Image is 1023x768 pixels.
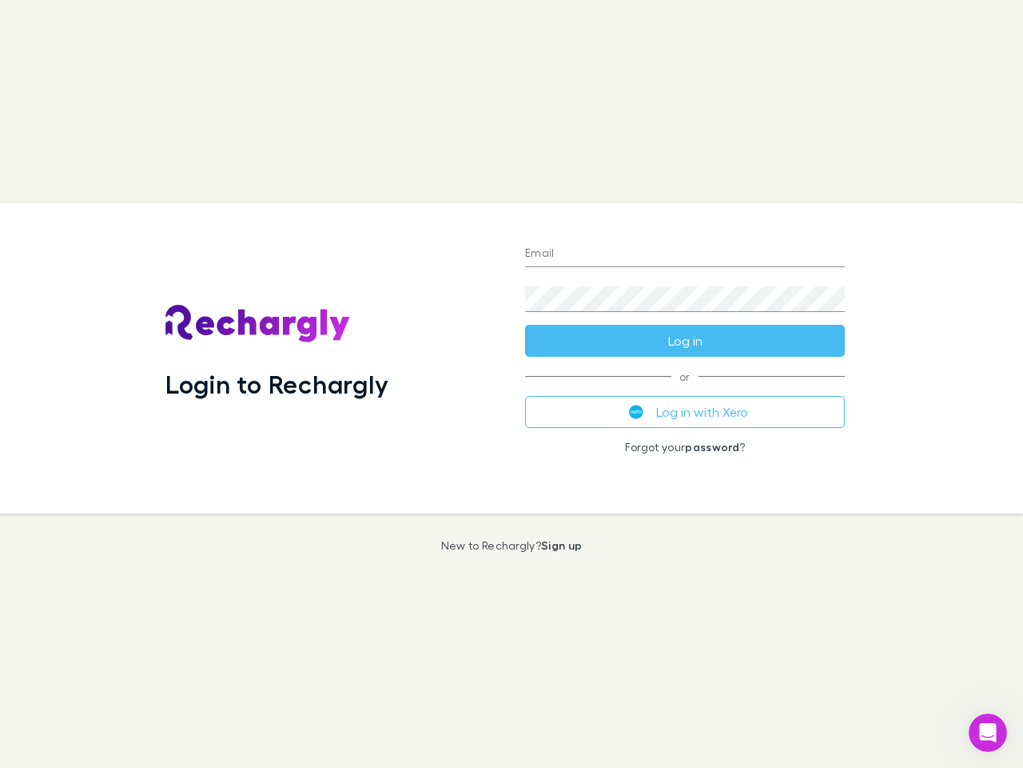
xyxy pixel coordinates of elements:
img: Xero's logo [629,405,643,419]
button: Log in with Xero [525,396,845,428]
h1: Login to Rechargly [165,369,388,399]
p: Forgot your ? [525,441,845,454]
a: password [685,440,739,454]
span: or [525,376,845,377]
a: Sign up [541,538,582,552]
p: New to Rechargly? [441,539,583,552]
button: Log in [525,325,845,357]
iframe: Intercom live chat [969,714,1007,752]
img: Rechargly's Logo [165,305,351,343]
